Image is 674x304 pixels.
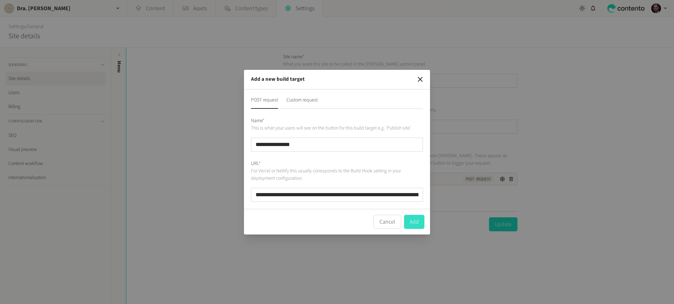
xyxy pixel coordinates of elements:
[251,167,423,182] p: For Vercel or Netlify this usually corresponds to the Build Hook setting in your deployment confi...
[251,117,265,125] label: Name
[251,160,261,167] label: URL
[404,215,424,229] button: Add
[251,125,423,132] p: This is what your users will see on the button for this build target e.g. 'Publish site'.
[251,75,305,84] h2: Add a new build target
[374,215,401,229] button: Cancel
[251,97,278,109] button: POST request
[286,97,318,109] button: Custom request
